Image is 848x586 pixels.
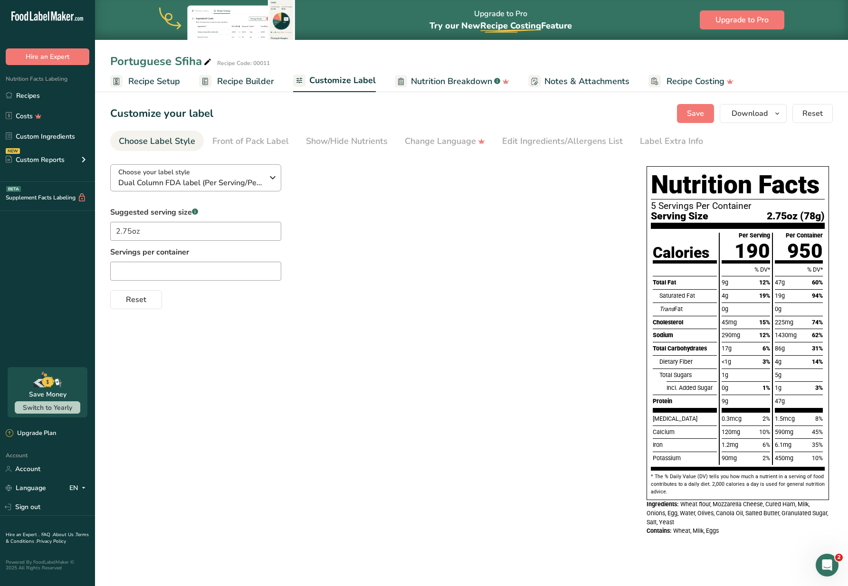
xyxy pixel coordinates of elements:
span: 2.75oz (78g) [767,211,825,221]
span: 47g [775,397,785,405]
span: 290mg [722,331,740,339]
h1: Nutrition Facts [651,170,825,199]
div: Total Fat [653,276,717,289]
span: 17g [722,345,732,352]
span: Wheat flour, Mozzarella Cheese, Cured Ham, Milk, Onions, Egg, Water, Olives, Canola Oil, Salted B... [647,501,828,526]
span: 1.5mcg [775,415,795,422]
span: Recipe Builder [217,75,274,88]
span: 120mg [722,428,740,435]
span: 3% [815,384,823,391]
span: Save [687,108,704,119]
div: Choose Label Style [119,135,195,148]
span: 1g [722,371,728,378]
span: 10% [759,428,770,435]
button: Choose your label style Dual Column FDA label (Per Serving/Per Container) [110,164,281,191]
div: Portuguese Sfiha [110,53,213,70]
a: Terms & Conditions . [6,531,89,545]
span: 14% [812,358,823,365]
span: 62% [812,331,823,339]
span: 8% [815,415,823,422]
div: Sodium [653,329,717,342]
div: Fat [659,302,717,316]
span: 0g [722,384,728,391]
span: Reset [802,108,823,119]
span: 0g [722,305,728,312]
span: 9g [722,279,728,286]
span: Download [732,108,768,119]
span: 45mg [722,319,737,326]
span: 94% [812,292,823,299]
span: Dual Column FDA label (Per Serving/Per Container) [118,177,263,189]
div: Incl. Added Sugar [667,381,717,395]
button: Upgrade to Pro [700,10,784,29]
div: Label Extra Info [640,135,703,148]
span: Choose your label style [118,167,190,177]
span: Ingredients: [647,501,679,508]
span: Serving Size [651,211,708,221]
span: Contains: [647,527,672,534]
a: Recipe Costing [648,71,734,92]
a: Nutrition Breakdown [395,71,509,92]
span: Recipe Setup [128,75,180,88]
span: Recipe Costing [667,75,724,88]
div: % DV* [775,263,823,276]
span: 1.2mg [722,441,738,448]
span: 90mg [722,454,737,462]
span: Nutrition Breakdown [411,75,492,88]
div: Powered By FoodLabelMaker © 2025 All Rights Reserved [6,559,89,571]
div: Cholesterol [653,316,717,329]
a: Recipe Setup [110,71,180,92]
div: Total Sugars [659,369,717,382]
span: 45% [812,428,823,435]
span: Wheat, Milk, Eggs [673,527,719,534]
span: Switch to Yearly [23,403,72,412]
a: About Us . [53,531,76,538]
span: <1g [722,358,731,365]
span: Reset [126,294,146,305]
p: * The % Daily Value (DV) tells you how much a nutrient in a serving of food contributes to a dail... [651,473,825,496]
span: 1g [775,384,781,391]
span: Try our New Feature [429,20,572,31]
iframe: Intercom live chat [816,554,838,577]
div: % DV* [722,263,770,276]
span: 4g [775,358,781,365]
span: 15% [759,319,770,326]
h1: Customize your label [110,106,213,122]
span: 2 [835,554,843,561]
span: 31% [812,345,823,352]
span: 10% [812,454,823,462]
button: Hire an Expert [6,48,89,65]
span: 950 [787,239,823,263]
span: Notes & Attachments [544,75,629,88]
span: 2% [762,415,770,422]
span: 9g [722,397,728,405]
span: 19g [775,292,785,299]
span: 1430mg [775,331,797,339]
span: 35% [812,441,823,448]
label: Servings per container [110,246,281,258]
span: 0g [775,305,781,312]
span: 1% [762,384,770,391]
div: Change Language [405,135,485,148]
i: Trans [659,305,674,312]
span: 5g [775,371,781,378]
span: 6% [762,441,770,448]
span: 3% [762,358,770,365]
div: Recipe Code: 00011 [217,59,270,67]
button: Download [720,104,787,123]
div: Save Money [29,389,67,399]
div: Protein [653,395,717,408]
span: 74% [812,319,823,326]
span: 0.3mcg [722,415,742,422]
div: EN [69,482,89,494]
div: Total Carbohydrates [653,342,717,355]
a: Language [6,480,46,496]
div: Front of Pack Label [212,135,289,148]
span: 12% [759,279,770,286]
a: Customize Label [293,70,376,93]
span: 6% [762,345,770,352]
span: 590mg [775,428,793,435]
span: 225mg [775,319,793,326]
a: Recipe Builder [199,71,274,92]
div: BETA [6,186,21,192]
